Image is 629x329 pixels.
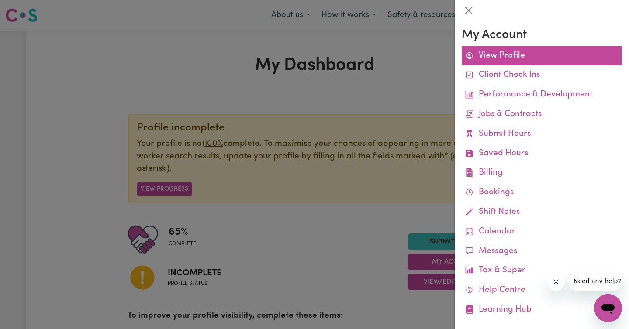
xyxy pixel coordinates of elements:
iframe: Button to launch messaging window [594,294,622,322]
iframe: Close message [547,273,565,291]
a: Billing [462,163,622,183]
a: Shift Notes [462,202,622,222]
a: Messages [462,242,622,261]
h3: My Account [462,28,622,43]
a: Calendar [462,222,622,242]
a: Submit Hours [462,124,622,144]
a: Bookings [462,183,622,202]
a: Performance & Development [462,85,622,105]
a: Jobs & Contracts [462,105,622,124]
a: Tax & Super [462,261,622,281]
a: Saved Hours [462,144,622,164]
a: Client Check Ins [462,65,622,85]
a: Help Centre [462,281,622,300]
button: Close [462,3,476,17]
a: View Profile [462,46,622,66]
a: Learning Hub [462,300,622,320]
iframe: Message from company [568,271,622,291]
